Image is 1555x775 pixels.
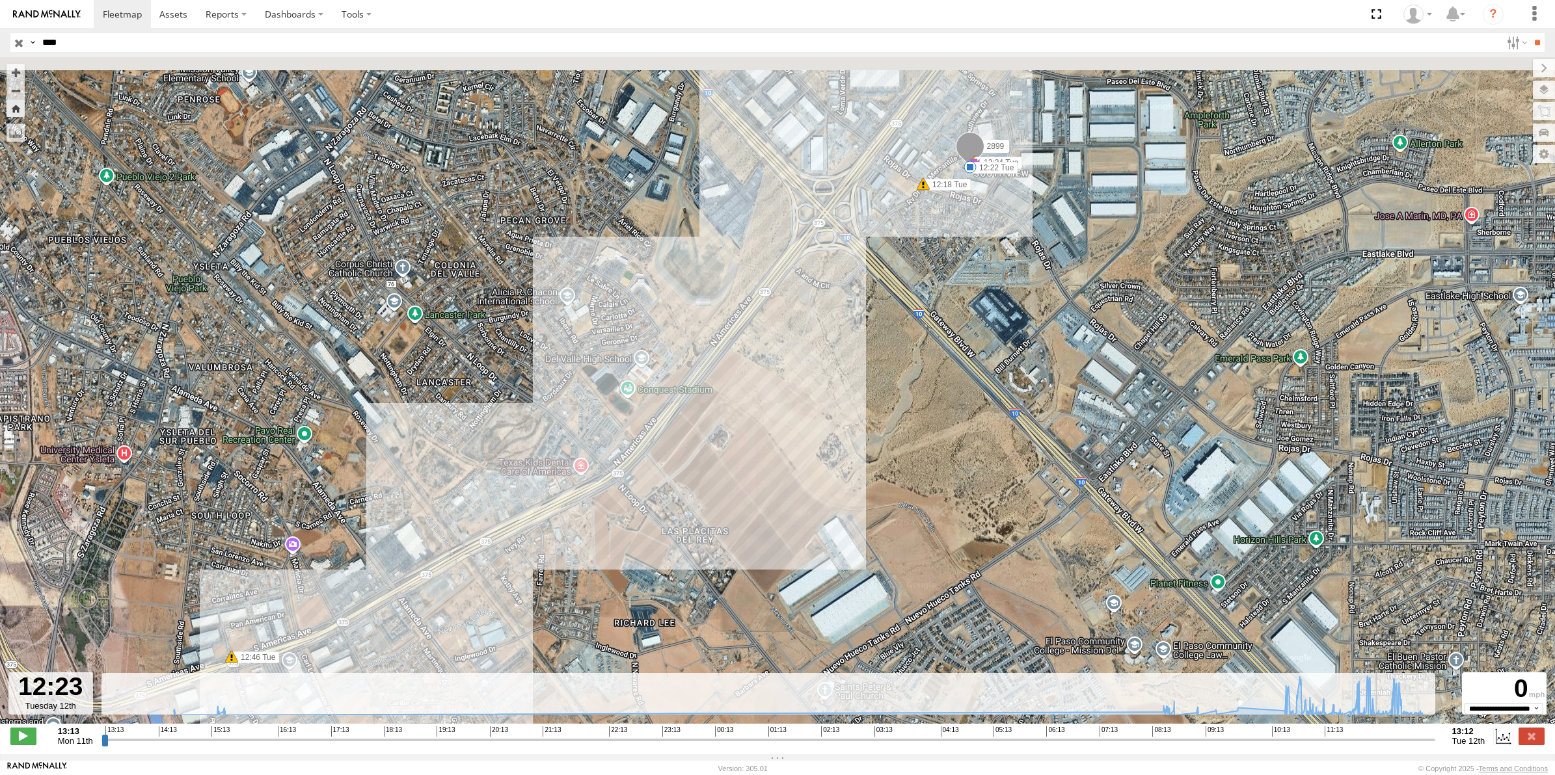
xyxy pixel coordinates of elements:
div: Roberto Garcia [1399,5,1437,24]
strong: 13:13 [58,726,93,736]
label: 12:46 Tue [232,651,279,663]
span: 21:13 [543,726,561,737]
button: Zoom out [7,81,25,99]
span: 11:13 [1325,726,1343,737]
span: 17:13 [331,726,349,737]
label: Measure [7,124,25,142]
div: Version: 305.01 [718,765,768,772]
span: 22:13 [609,726,627,737]
label: 12:22 Tue [970,162,1018,174]
span: Mon 11th Aug 2025 [58,736,93,746]
span: 03:13 [874,726,893,737]
span: 01:13 [768,726,787,737]
span: 07:13 [1100,726,1118,737]
span: 05:13 [994,726,1012,737]
div: 0 [1464,674,1545,703]
span: 23:13 [662,726,681,737]
div: © Copyright 2025 - [1418,765,1548,772]
span: 02:13 [821,726,839,737]
label: Search Filter Options [1502,33,1530,52]
label: Map Settings [1533,145,1555,163]
label: Play/Stop [10,728,36,744]
span: 09:13 [1206,726,1224,737]
img: rand-logo.svg [13,10,81,19]
span: Tue 12th Aug 2025 [1452,736,1485,746]
span: 08:13 [1152,726,1170,737]
span: 10:13 [1272,726,1290,737]
a: Visit our Website [7,762,67,775]
label: 12:18 Tue [923,179,971,190]
strong: 13:12 [1452,726,1485,736]
a: Terms and Conditions [1479,765,1548,772]
span: 04:13 [941,726,959,737]
span: 14:13 [159,726,177,737]
label: Search Query [27,33,38,52]
span: 2899 [987,142,1005,151]
label: Close [1519,728,1545,744]
span: 19:13 [437,726,455,737]
span: 13:13 [105,726,124,737]
button: Zoom Home [7,99,25,117]
span: 20:13 [490,726,508,737]
button: Zoom in [7,64,25,81]
label: 12:24 Tue [975,157,1022,168]
span: 16:13 [278,726,296,737]
span: 18:13 [384,726,402,737]
i: ? [1483,4,1504,25]
span: 15:13 [211,726,230,737]
span: 06:13 [1046,726,1064,737]
span: 00:13 [715,726,733,737]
